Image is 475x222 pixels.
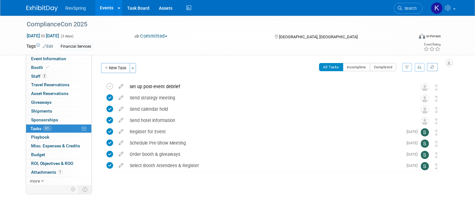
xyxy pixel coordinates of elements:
[421,128,429,136] img: Shannon Battenfeld
[31,74,47,79] span: Staff
[26,159,91,168] a: ROI, Objectives & ROO
[424,43,440,46] div: Event Rating
[394,3,423,14] a: Search
[31,135,49,140] span: Playbook
[435,152,438,158] i: Move task
[435,84,438,90] i: Move task
[59,43,93,50] div: Financial Services
[380,33,441,42] div: Event Format
[116,106,127,112] a: edit
[116,118,127,123] a: edit
[26,33,59,39] span: [DATE] [DATE]
[127,81,408,92] div: set up post-event debrief
[419,34,425,39] img: Format-Inperson.png
[435,141,438,147] i: Move task
[31,56,66,61] span: Event Information
[407,129,421,134] span: [DATE]
[116,129,127,135] a: edit
[31,82,69,87] span: Travel Reservations
[31,152,45,157] span: Budget
[132,33,170,40] button: Committed
[26,168,91,177] a: Attachments1
[435,107,438,113] i: Move task
[421,162,429,170] img: Shannon Battenfeld
[26,124,91,133] a: Tasks88%
[26,177,91,185] a: more
[31,108,52,114] span: Shipments
[31,161,73,166] span: ROI, Objectives & ROO
[58,170,62,174] span: 1
[31,117,58,122] span: Sponsorships
[31,143,80,148] span: Misc. Expenses & Credits
[127,149,403,160] div: Order booth & giveaways
[127,160,403,171] div: Select Booth Attendees & Register
[31,91,68,96] span: Asset Reservations
[26,107,91,115] a: Shipments
[30,126,51,131] span: Tasks
[427,63,438,71] a: Refresh
[46,66,49,69] i: Booth reservation complete
[26,98,91,107] a: Giveaways
[407,141,421,145] span: [DATE]
[116,95,127,101] a: edit
[60,34,73,38] span: (3 days)
[31,100,51,105] span: Giveaways
[431,2,443,14] img: Kelsey Culver
[26,142,91,150] a: Misc. Expenses & Credits
[407,163,421,168] span: [DATE]
[26,81,91,89] a: Travel Reservations
[43,126,51,131] span: 88%
[26,151,91,159] a: Budget
[435,163,438,169] i: Move task
[79,185,92,193] td: Toggle Event Tabs
[116,163,127,168] a: edit
[421,83,429,91] img: Unassigned
[116,151,127,157] a: edit
[26,116,91,124] a: Sponsorships
[26,133,91,141] a: Playbook
[116,84,127,89] a: edit
[43,44,53,49] a: Edit
[101,63,130,73] button: New Task
[426,34,441,39] div: In-Person
[402,6,417,11] span: Search
[26,43,53,50] td: Tags
[407,152,421,156] span: [DATE]
[127,115,408,126] div: Send hotel information
[127,92,408,103] div: Send strategy meeting
[319,63,343,71] button: All Tasks
[26,55,91,63] a: Event Information
[421,151,429,159] img: Shannon Battenfeld
[435,129,438,135] i: Move task
[343,63,370,71] button: Incomplete
[127,126,403,137] div: Register for Event
[127,138,403,148] div: Schedule Pre-Show Meeting
[370,63,397,71] button: Completed
[24,19,406,30] div: ComplianceCon 2025
[279,34,358,39] span: [GEOGRAPHIC_DATA], [GEOGRAPHIC_DATA]
[26,63,91,72] a: Booth
[26,5,58,12] img: ExhibitDay
[421,117,429,125] img: Unassigned
[40,33,46,38] span: to
[421,106,429,114] img: Unassigned
[435,118,438,124] i: Move task
[65,6,86,11] span: RevSpring
[31,170,62,175] span: Attachments
[30,178,40,183] span: more
[435,96,438,102] i: Move task
[421,140,429,148] img: Shannon Battenfeld
[116,140,127,146] a: edit
[68,185,79,193] td: Personalize Event Tab Strip
[26,89,91,98] a: Asset Reservations
[421,94,429,103] img: Unassigned
[42,74,47,78] span: 2
[127,104,408,114] div: Send calendar hold
[31,65,50,70] span: Booth
[26,72,91,81] a: Staff2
